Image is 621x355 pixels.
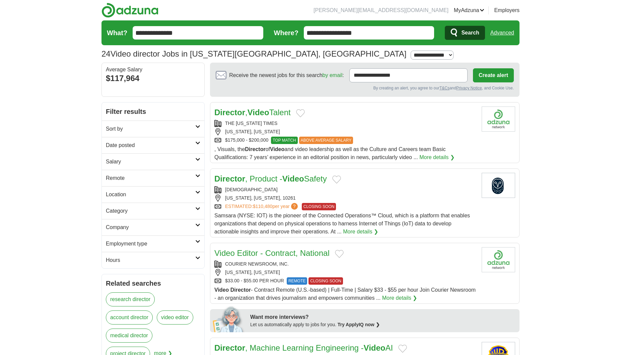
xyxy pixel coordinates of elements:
a: Salary [102,153,204,170]
a: T&Cs [439,86,450,90]
li: [PERSON_NAME][EMAIL_ADDRESS][DOMAIN_NAME] [314,6,448,14]
a: Director, Product -VideoSafety [214,174,327,183]
h2: Remote [106,174,195,182]
a: Location [102,186,204,203]
strong: Video [282,174,304,183]
img: The School of The New York Times logo [482,106,515,132]
a: Category [102,203,204,219]
a: More details ❯ [343,228,378,236]
h2: Date posted [106,141,195,149]
a: THE [US_STATE] TIMES [225,121,277,126]
div: $117,964 [106,72,200,84]
a: Remote [102,170,204,186]
div: COURIER NEWSROOM, INC. [214,261,476,268]
strong: Video [270,146,284,152]
span: , Visuals, the of and video leadership as well as the Culture and Careers team Basic Qualificatio... [214,146,445,160]
a: Privacy Notice [456,86,482,90]
strong: Video [364,343,386,352]
a: Hours [102,252,204,268]
h2: Category [106,207,195,215]
img: Adzuna logo [101,3,158,18]
button: Create alert [473,68,514,82]
img: Company logo [482,247,515,272]
span: CLOSING SOON [302,203,336,210]
button: Add to favorite jobs [398,345,407,353]
a: Director, Machine Learning Engineering -VideoAI [214,343,393,352]
button: Add to favorite jobs [332,175,341,184]
a: video editor [157,310,193,325]
span: TOP MATCH [271,137,297,144]
a: Try ApplyIQ now ❯ [338,322,380,327]
h2: Related searches [106,278,200,288]
div: Average Salary [106,67,200,72]
img: Samsara logo [482,173,515,198]
button: Add to favorite jobs [296,109,305,117]
span: 24 [101,48,111,60]
span: Search [461,26,479,40]
h2: Company [106,223,195,231]
h2: Hours [106,256,195,264]
a: Sort by [102,121,204,137]
h1: Video director Jobs in [US_STATE][GEOGRAPHIC_DATA], [GEOGRAPHIC_DATA] [101,49,407,58]
a: Date posted [102,137,204,153]
span: ? [291,203,298,210]
a: Director,VideoTalent [214,108,291,117]
div: $175,000 - $200,000 [214,137,476,144]
span: REMOTE [287,277,307,285]
a: research director [106,292,155,306]
strong: Director [214,343,245,352]
span: $110,480 [253,204,272,209]
h2: Location [106,191,195,199]
a: by email [323,72,343,78]
strong: Director [214,108,245,117]
a: Employers [494,6,520,14]
div: Let us automatically apply to jobs for you. [250,321,515,328]
h2: Sort by [106,125,195,133]
div: [US_STATE], [US_STATE] [214,269,476,276]
a: Advanced [490,26,514,40]
label: What? [107,28,127,38]
strong: Director [230,287,251,293]
a: ESTIMATED:$110,480per year? [225,203,299,210]
button: Add to favorite jobs [335,250,344,258]
a: [DEMOGRAPHIC_DATA] [225,187,278,192]
a: MyAdzuna [454,6,485,14]
span: CLOSING SOON [308,277,343,285]
h2: Salary [106,158,195,166]
a: Employment type [102,235,204,252]
a: medical director [106,329,152,343]
strong: Director [214,174,245,183]
a: Company [102,219,204,235]
div: [US_STATE], [US_STATE] [214,128,476,135]
h2: Filter results [102,102,204,121]
strong: Director [245,146,265,152]
div: $33.00 - $55.00 PER HOUR [214,277,476,285]
img: apply-iq-scientist.png [213,305,245,332]
a: account director [106,310,153,325]
button: Search [445,26,485,40]
a: Video Editor - Contract, National [214,248,330,258]
div: [US_STATE], [US_STATE], 10261 [214,195,476,202]
label: Where? [274,28,298,38]
div: Want more interviews? [250,313,515,321]
h2: Employment type [106,240,195,248]
span: - Contract Remote (U.S.-based) | Full-Time | Salary $33 - $55 per hour Join Courier Newsroom - an... [214,287,476,301]
strong: Video [248,108,269,117]
a: More details ❯ [382,294,417,302]
strong: Video [214,287,229,293]
span: Receive the newest jobs for this search : [229,71,344,79]
a: More details ❯ [419,153,455,161]
span: ABOVE AVERAGE SALARY [299,137,353,144]
div: By creating an alert, you agree to our and , and Cookie Use. [216,85,514,91]
span: Samsara (NYSE: IOT) is the pioneer of the Connected Operations™ Cloud, which is a platform that e... [214,213,470,234]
